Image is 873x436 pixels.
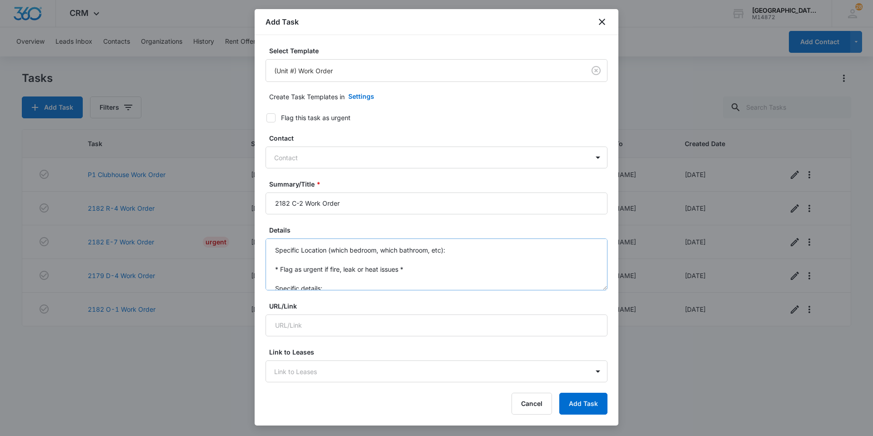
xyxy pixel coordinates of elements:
[266,314,607,336] input: URL/Link
[269,301,611,311] label: URL/Link
[597,16,607,27] button: close
[269,225,611,235] label: Details
[269,179,611,189] label: Summary/Title
[266,238,607,290] textarea: Specific Location (which bedroom, which bathroom, etc): * Flag as urgent if fire, leak or heat is...
[281,113,351,122] div: Flag this task as urgent
[269,46,611,56] label: Select Template
[512,393,552,415] button: Cancel
[269,347,611,357] label: Link to Leases
[269,133,611,143] label: Contact
[266,193,607,214] input: Summary/Title
[589,63,603,78] button: Clear
[266,16,299,27] h1: Add Task
[339,86,383,107] button: Settings
[559,393,607,415] button: Add Task
[269,92,345,101] p: Create Task Templates in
